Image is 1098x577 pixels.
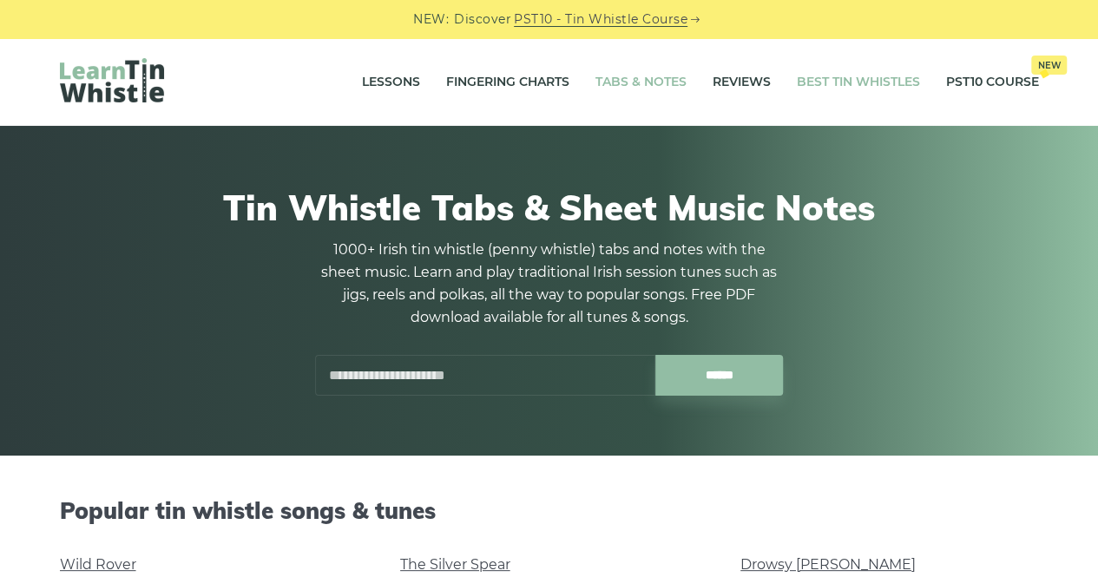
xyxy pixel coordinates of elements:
a: Tabs & Notes [595,61,687,104]
a: Drowsy [PERSON_NAME] [740,556,916,573]
a: Fingering Charts [446,61,569,104]
a: Wild Rover [60,556,136,573]
p: 1000+ Irish tin whistle (penny whistle) tabs and notes with the sheet music. Learn and play tradi... [315,239,784,329]
h1: Tin Whistle Tabs & Sheet Music Notes [60,187,1039,228]
a: Reviews [713,61,771,104]
a: PST10 CourseNew [946,61,1039,104]
a: Best Tin Whistles [797,61,920,104]
img: LearnTinWhistle.com [60,58,164,102]
a: The Silver Spear [400,556,510,573]
h2: Popular tin whistle songs & tunes [60,497,1039,524]
a: Lessons [362,61,420,104]
span: New [1031,56,1067,75]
